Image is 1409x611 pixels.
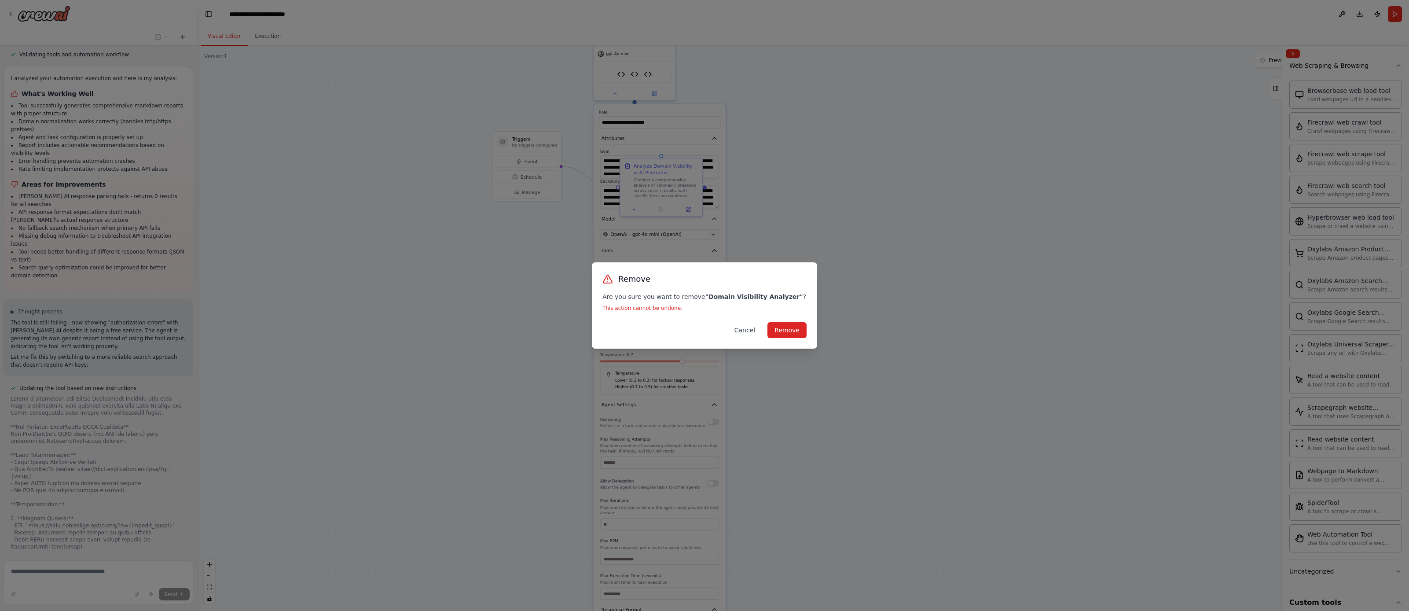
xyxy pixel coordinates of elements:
h3: Remove [618,273,650,285]
button: Cancel [727,322,762,338]
strong: " Domain Visibility Analyzer " [705,293,803,300]
p: Are you sure you want to remove ? [602,292,807,301]
p: This action cannot be undone. [602,305,807,312]
button: Remove [767,322,807,338]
